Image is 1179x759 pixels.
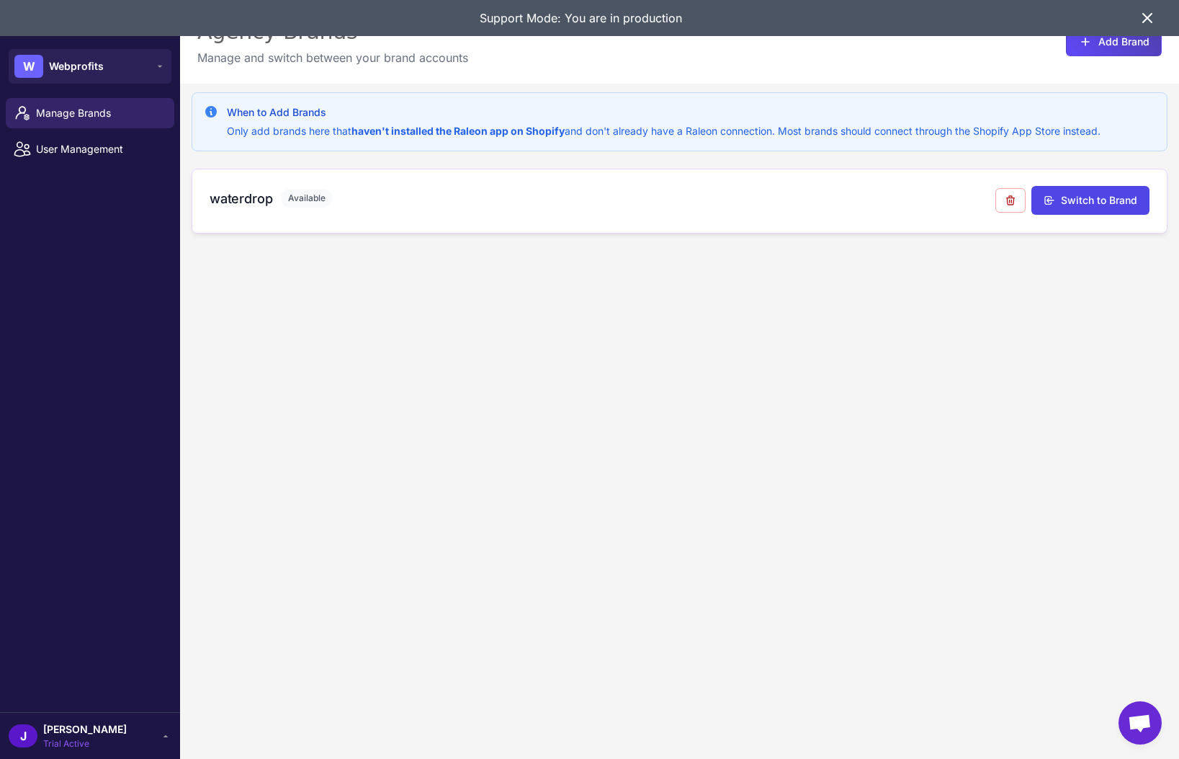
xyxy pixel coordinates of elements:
[281,189,333,208] span: Available
[43,737,127,750] span: Trial Active
[9,724,37,747] div: J
[1066,27,1162,56] button: Add Brand
[227,105,1100,120] h3: When to Add Brands
[995,188,1026,213] button: Remove from agency
[6,98,174,128] a: Manage Brands
[36,105,163,121] span: Manage Brands
[210,189,272,208] h3: waterdrop
[1031,186,1149,215] button: Switch to Brand
[49,58,104,74] span: Webprofits
[1119,701,1162,745] div: Open chat
[14,55,43,78] div: W
[227,123,1100,139] p: Only add brands here that and don't already have a Raleon connection. Most brands should connect ...
[6,134,174,164] a: User Management
[197,49,468,66] p: Manage and switch between your brand accounts
[9,49,171,84] button: WWebprofits
[36,141,163,157] span: User Management
[43,722,127,737] span: [PERSON_NAME]
[351,125,565,137] strong: haven't installed the Raleon app on Shopify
